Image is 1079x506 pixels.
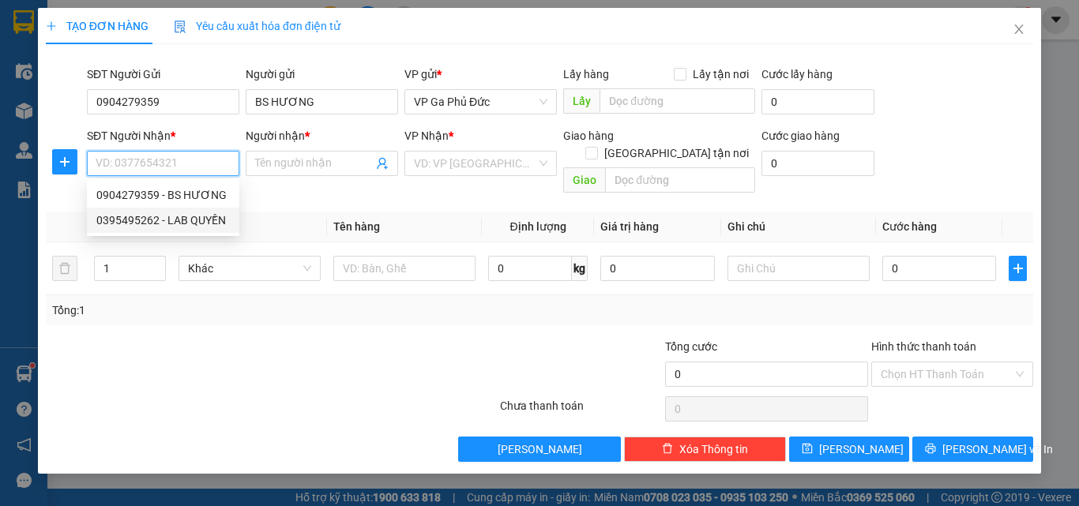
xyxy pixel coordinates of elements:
span: printer [925,443,936,455]
span: [PERSON_NAME] và In [942,440,1053,458]
span: Lấy hàng [563,68,609,81]
input: 0 [600,256,714,281]
span: Tổng cước [665,340,717,353]
button: Close [997,8,1041,52]
button: printer[PERSON_NAME] và In [912,437,1033,462]
li: Số nhà [STREET_ADDRESS][PERSON_NAME] [148,66,660,86]
div: SĐT Người Nhận [87,127,239,144]
div: Tổng: 1 [52,302,418,319]
span: plus [46,21,57,32]
div: VP gửi [404,66,557,83]
button: plus [52,149,77,174]
div: 0904279359 - BS HƯƠNG [87,182,239,208]
span: close [1013,23,1025,36]
div: Chưa thanh toán [498,397,664,425]
div: Người gửi [246,66,398,83]
span: kg [572,256,588,281]
input: Dọc đường [600,88,755,114]
input: Cước giao hàng [761,151,874,176]
li: Hotline: 1900400028 [148,86,660,106]
button: delete [52,256,77,281]
span: Lấy [563,88,600,114]
button: plus [1009,256,1027,281]
b: Công ty TNHH Trọng Hiếu Phú Thọ - Nam Cường Limousine [192,18,617,62]
button: deleteXóa Thông tin [624,437,786,462]
span: Tên hàng [333,220,380,233]
span: Xóa Thông tin [679,440,748,458]
span: TẠO ĐƠN HÀNG [46,20,149,32]
span: [PERSON_NAME] [498,440,582,458]
div: 0395495262 - LAB QUYỀN [96,212,230,229]
input: Ghi Chú [727,256,870,281]
span: Lấy tận nơi [686,66,755,83]
div: 0395495262 - LAB QUYỀN [87,208,239,233]
input: Dọc đường [605,167,755,193]
img: icon [174,21,186,33]
span: VP Ga Phủ Đức [414,90,547,114]
div: SĐT Người Gửi [87,66,239,83]
input: VD: Bàn, Ghế [333,256,476,281]
span: Yêu cầu xuất hóa đơn điện tử [174,20,340,32]
span: plus [53,156,77,168]
span: Khác [188,257,311,280]
span: user-add [376,157,389,170]
span: [PERSON_NAME] [819,440,904,458]
span: [GEOGRAPHIC_DATA] tận nơi [598,144,755,162]
span: Giá trị hàng [600,220,659,233]
span: plus [1009,262,1026,275]
button: save[PERSON_NAME] [789,437,910,462]
span: Cước hàng [882,220,937,233]
label: Hình thức thanh toán [871,340,976,353]
label: Cước giao hàng [761,129,840,142]
button: [PERSON_NAME] [458,437,620,462]
span: save [802,443,813,455]
span: VP Nhận [404,129,449,142]
label: Cước lấy hàng [761,68,833,81]
span: Giao [563,167,605,193]
span: delete [662,443,673,455]
input: Cước lấy hàng [761,89,874,114]
div: Người nhận [246,127,398,144]
span: Giao hàng [563,129,614,142]
div: 0904279359 - BS HƯƠNG [96,186,230,204]
span: Định lượng [509,220,566,233]
th: Ghi chú [721,212,876,242]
